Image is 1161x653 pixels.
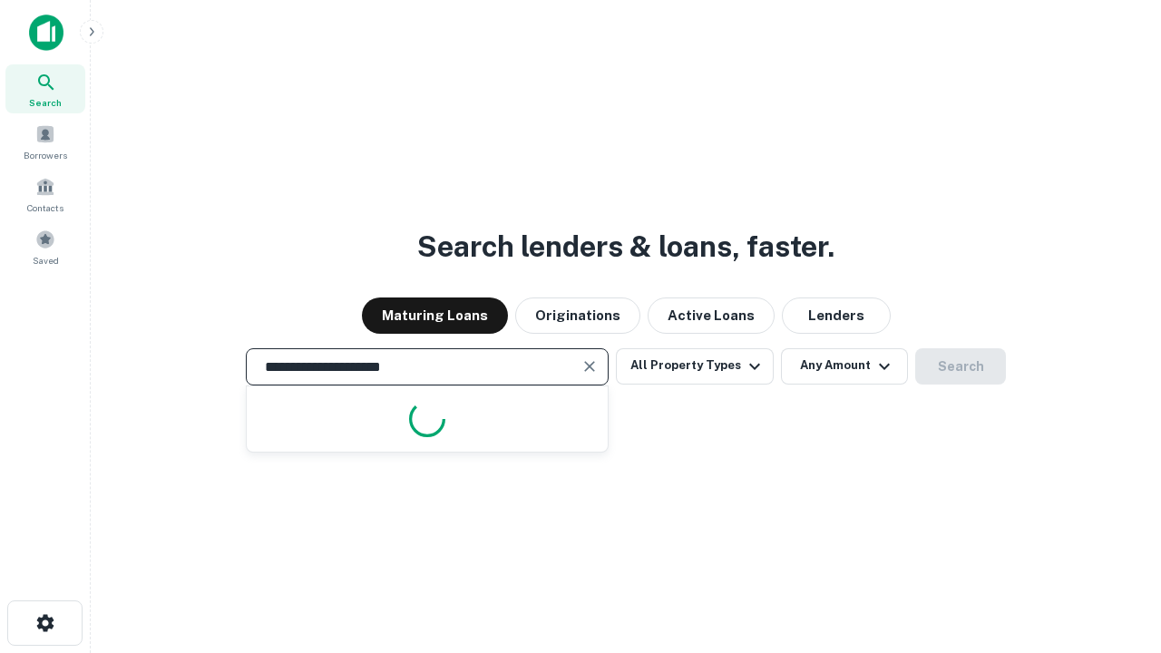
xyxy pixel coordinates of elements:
[648,297,775,334] button: Active Loans
[577,354,602,379] button: Clear
[5,64,85,113] a: Search
[29,15,63,51] img: capitalize-icon.png
[515,297,640,334] button: Originations
[33,253,59,268] span: Saved
[5,170,85,219] a: Contacts
[5,117,85,166] a: Borrowers
[362,297,508,334] button: Maturing Loans
[616,348,774,385] button: All Property Types
[782,297,891,334] button: Lenders
[781,348,908,385] button: Any Amount
[417,225,834,268] h3: Search lenders & loans, faster.
[27,200,63,215] span: Contacts
[5,222,85,271] a: Saved
[1070,508,1161,595] iframe: Chat Widget
[29,95,62,110] span: Search
[24,148,67,162] span: Borrowers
